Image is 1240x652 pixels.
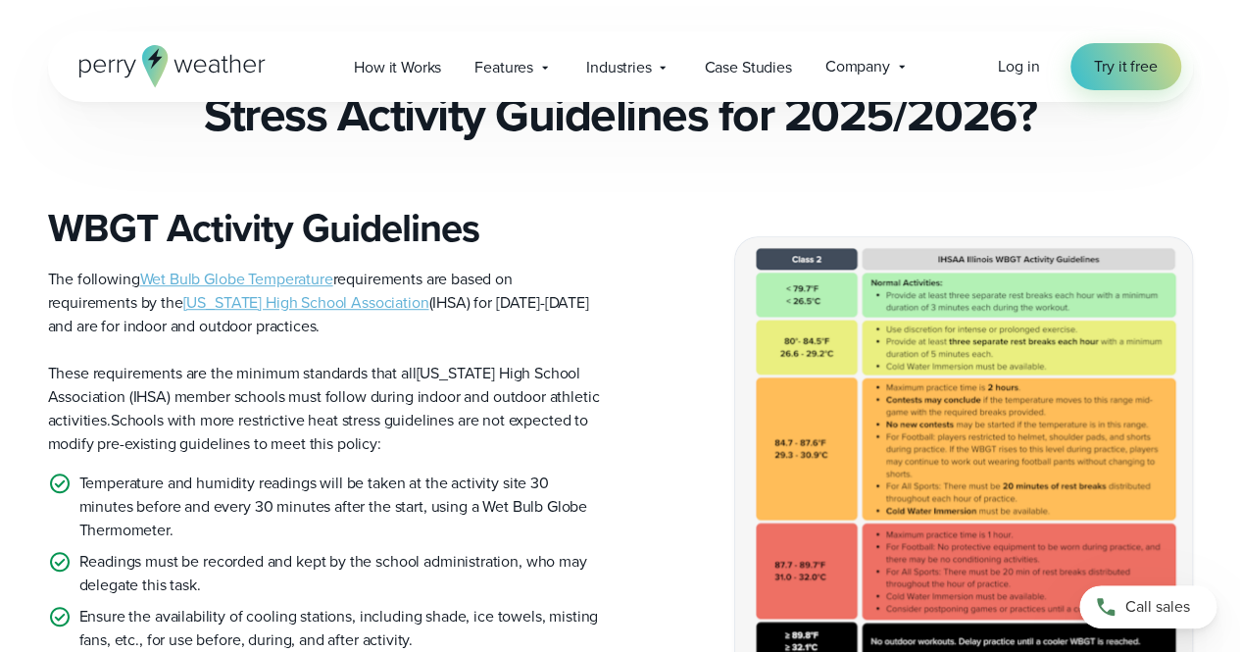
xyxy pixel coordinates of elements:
[337,47,458,87] a: How it Works
[48,362,417,384] span: These requirements are the minimum standards that all
[825,55,890,78] span: Company
[998,55,1039,78] a: Log in
[1094,55,1157,78] span: Try it free
[48,385,600,431] span: IHSA) member schools must follow during indoor and outdoor athletic activities.
[998,55,1039,77] span: Log in
[354,56,441,79] span: How it Works
[687,47,808,87] a: Case Studies
[1070,43,1180,90] a: Try it free
[183,291,429,314] a: [US_STATE] High School Association
[48,205,605,252] h3: WBGT Activity Guidelines
[1079,585,1216,628] a: Call sales
[79,605,605,652] p: Ensure the availability of cooling stations, including shade, ice towels, misting fans, etc., for...
[1125,595,1190,619] span: Call sales
[140,268,333,290] a: Wet Bulb Globe Temperature
[48,409,588,455] span: Schools with more restrictive heat stress guidelines are not expected to modify pre-existing guid...
[48,32,1193,142] h2: What are the [US_STATE] IHSA Heat Stress Activity Guidelines for 2025/2026?
[586,56,651,79] span: Industries
[474,56,533,79] span: Features
[79,472,605,542] p: Temperature and humidity readings will be taken at the activity site 30 minutes before and every ...
[48,268,513,314] span: requirements are based on requirements by the
[48,268,140,290] span: The following
[48,362,581,408] span: [US_STATE] High School Association (
[704,56,791,79] span: Case Studies
[48,291,589,337] span: (IHSA) for [DATE]-[DATE] and are for indoor and outdoor practices.
[79,550,605,597] p: Readings must be recorded and kept by the school administration, who may delegate this task.
[377,432,381,455] span: :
